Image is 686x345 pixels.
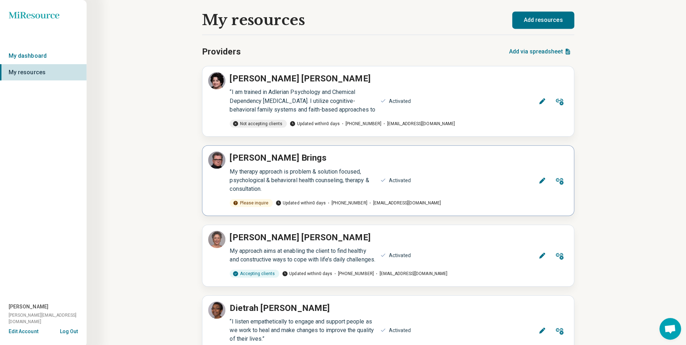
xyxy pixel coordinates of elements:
[9,326,38,334] button: Edit Account
[229,88,374,113] div: “I am trained in Adlerian Psychology and Chemical Dependency [MEDICAL_DATA]. I utilize cognitive-...
[281,269,330,275] span: Updated within 0 days
[229,119,285,127] div: Not accepting clients
[229,72,368,85] p: [PERSON_NAME] [PERSON_NAME]
[365,199,438,205] span: [EMAIL_ADDRESS][DOMAIN_NAME]
[201,12,303,28] h1: My resources
[338,120,379,126] span: [PHONE_NUMBER]
[387,176,409,183] div: Activated
[9,301,48,309] span: [PERSON_NAME]
[229,230,368,242] p: [PERSON_NAME] [PERSON_NAME]
[656,316,677,338] div: Open chat
[229,166,374,192] div: My therapy approach is problem & solution focused, psychological & behavioral health counseling, ...
[229,198,271,206] div: Please inquire
[387,325,409,332] div: Activated
[274,199,324,205] span: Updated within 0 days
[201,45,239,58] h2: Providers
[60,326,77,332] button: Log Out
[387,97,409,104] div: Activated
[379,120,452,126] span: [EMAIL_ADDRESS][DOMAIN_NAME]
[229,245,374,263] div: My approach aims at enabling the client to find healthy and constructive ways to cope with life’s...
[372,269,445,275] span: [EMAIL_ADDRESS][DOMAIN_NAME]
[330,269,372,275] span: [PHONE_NUMBER]
[387,250,409,258] div: Activated
[503,43,571,60] button: Add via spreadsheet
[288,120,338,126] span: Updated within 0 days
[229,316,374,341] div: “I listen empathetically to engage and support people as we work to heal and make changes to impr...
[229,268,278,276] div: Accepting clients
[229,151,325,164] p: [PERSON_NAME] Brings
[9,310,86,323] span: [PERSON_NAME][EMAIL_ADDRESS][DOMAIN_NAME]
[509,11,571,29] button: Add resources
[324,199,365,205] span: [PHONE_NUMBER]
[229,300,328,313] p: Dietrah [PERSON_NAME]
